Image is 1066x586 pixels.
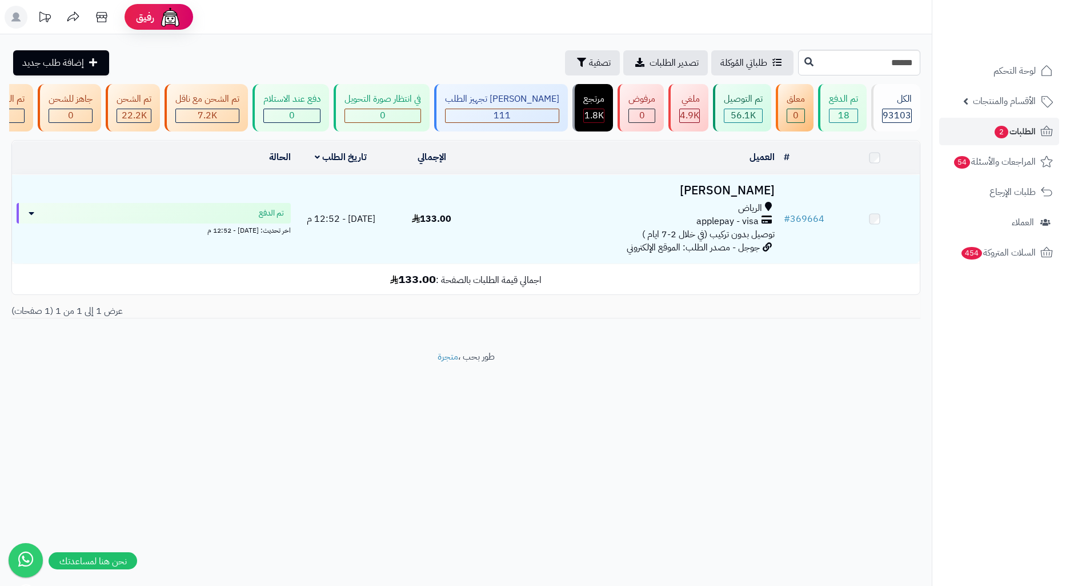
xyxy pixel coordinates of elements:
[438,350,458,364] a: متجرة
[12,264,920,294] td: اجمالي قيمة الطلبات بالصفحة :
[939,148,1059,176] a: المراجعات والأسئلة54
[939,209,1059,236] a: العملاء
[784,212,790,226] span: #
[13,50,109,75] a: إضافة طلب جديد
[446,109,559,122] div: 111
[482,184,775,197] h3: [PERSON_NAME]
[989,184,1036,200] span: طلبات الإرجاع
[259,208,284,219] span: تم الدفع
[103,84,162,131] a: تم الشحن 22.2K
[68,109,74,122] span: 0
[390,270,436,288] b: 133.00
[724,109,762,122] div: 56142
[666,84,711,131] a: ملغي 4.9K
[939,239,1059,266] a: السلات المتروكة454
[30,6,59,31] a: تحديثات المنصة
[993,123,1036,139] span: الطلبات
[570,84,615,131] a: مرتجع 1.8K
[680,109,699,122] div: 4927
[720,56,767,70] span: طلباتي المُوكلة
[954,156,970,169] span: 54
[629,109,655,122] div: 0
[49,93,93,106] div: جاهز للشحن
[17,224,291,236] div: اخر تحديث: [DATE] - 12:52 م
[642,228,775,241] span: توصيل بدون تركيب (في خلال 2-7 ايام )
[829,93,858,106] div: تم الدفع
[584,109,604,122] div: 1767
[1012,214,1034,230] span: العملاء
[380,109,386,122] span: 0
[615,84,666,131] a: مرفوض 0
[939,178,1059,206] a: طلبات الإرجاع
[176,109,239,122] div: 7223
[22,56,84,70] span: إضافة طلب جديد
[412,212,451,226] span: 133.00
[162,84,250,131] a: تم الشحن مع ناقل 7.2K
[589,56,611,70] span: تصفية
[784,150,790,164] a: #
[432,84,570,131] a: [PERSON_NAME] تجهيز الطلب 111
[117,109,151,122] div: 22241
[750,150,775,164] a: العميل
[136,10,154,24] span: رفيق
[3,305,466,318] div: عرض 1 إلى 1 من 1 (1 صفحات)
[650,56,699,70] span: تصدير الطلبات
[35,84,103,131] a: جاهز للشحن 0
[960,245,1036,261] span: السلات المتروكة
[793,109,799,122] span: 0
[289,109,295,122] span: 0
[883,109,911,122] span: 93103
[565,50,620,75] button: تصفية
[264,109,320,122] div: 0
[345,109,420,122] div: 0
[623,50,708,75] a: تصدير الطلبات
[627,241,760,254] span: جوجل - مصدر الطلب: الموقع الإلكتروني
[679,93,700,106] div: ملغي
[711,84,774,131] a: تم التوصيل 56.1K
[838,109,849,122] span: 18
[961,247,982,260] span: 454
[784,212,824,226] a: #369664
[250,84,331,131] a: دفع عند الاستلام 0
[774,84,816,131] a: معلق 0
[49,109,92,122] div: 0
[882,93,912,106] div: الكل
[445,93,559,106] div: [PERSON_NAME] تجهيز الطلب
[583,93,604,106] div: مرتجع
[939,118,1059,145] a: الطلبات2
[973,93,1036,109] span: الأقسام والمنتجات
[628,93,655,106] div: مرفوض
[995,126,1008,138] span: 2
[731,109,756,122] span: 56.1K
[787,109,804,122] div: 0
[175,93,239,106] div: تم الشحن مع ناقل
[711,50,794,75] a: طلباتي المُوكلة
[869,84,923,131] a: الكل93103
[117,93,151,106] div: تم الشحن
[696,215,759,228] span: applepay - visa
[953,154,1036,170] span: المراجعات والأسئلة
[269,150,291,164] a: الحالة
[939,57,1059,85] a: لوحة التحكم
[724,93,763,106] div: تم التوصيل
[993,63,1036,79] span: لوحة التحكم
[829,109,857,122] div: 18
[584,109,604,122] span: 1.8K
[263,93,320,106] div: دفع عند الاستلام
[787,93,805,106] div: معلق
[494,109,511,122] span: 111
[159,6,182,29] img: ai-face.png
[639,109,645,122] span: 0
[122,109,147,122] span: 22.2K
[816,84,869,131] a: تم الدفع 18
[738,202,762,215] span: الرياض
[198,109,217,122] span: 7.2K
[331,84,432,131] a: في انتظار صورة التحويل 0
[418,150,446,164] a: الإجمالي
[344,93,421,106] div: في انتظار صورة التحويل
[315,150,367,164] a: تاريخ الطلب
[680,109,699,122] span: 4.9K
[307,212,375,226] span: [DATE] - 12:52 م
